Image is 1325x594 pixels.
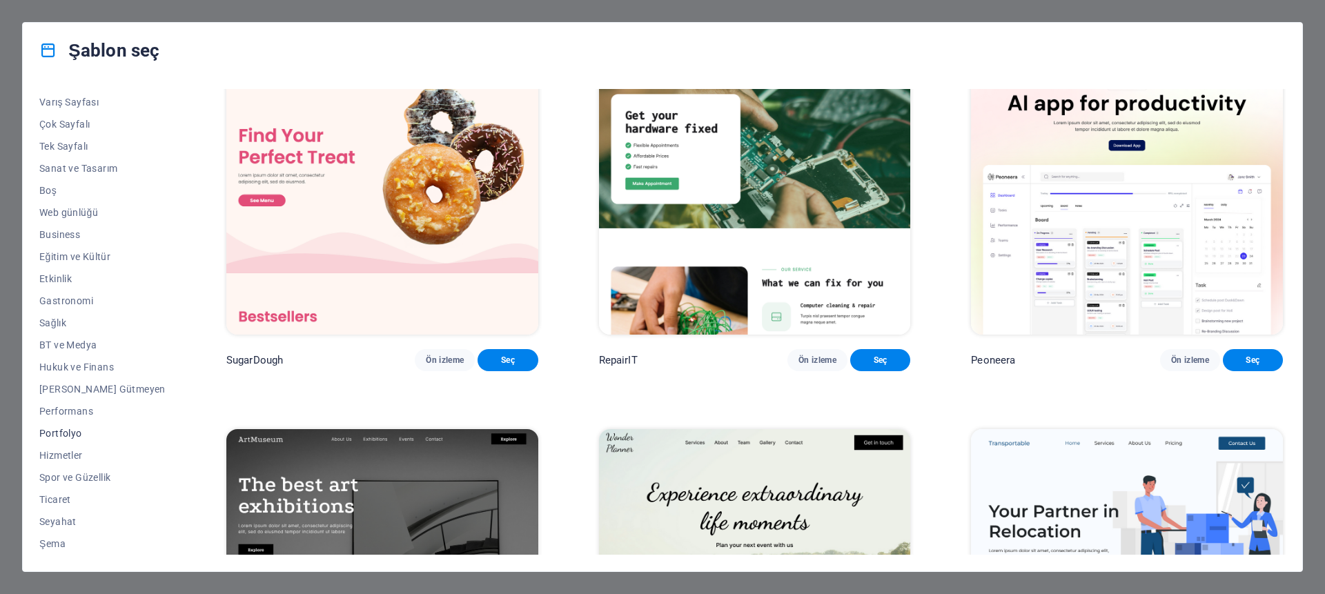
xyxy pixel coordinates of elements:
span: Hukuk ve Finans [39,362,166,373]
button: Varış Sayfası [39,91,166,113]
span: Sağlık [39,317,166,328]
span: Varış Sayfası [39,97,166,108]
p: SugarDough [226,353,283,367]
button: Portfolyo [39,422,166,444]
button: Performans [39,400,166,422]
button: Tek Sayfalı [39,135,166,157]
button: Business [39,224,166,246]
span: Seyahat [39,516,166,527]
span: Gastronomi [39,295,166,306]
button: Hukuk ve Finans [39,356,166,378]
img: SugarDough [226,48,538,335]
button: Etkinlik [39,268,166,290]
span: Ön izleme [798,355,836,366]
button: Hizmetler [39,444,166,466]
button: Eğitim ve Kültür [39,246,166,268]
img: Peoneera [971,48,1283,335]
p: RepairIT [599,353,638,367]
button: Gastronomi [39,290,166,312]
span: Boş [39,185,166,196]
button: Seç [478,349,538,371]
button: Seç [1223,349,1283,371]
span: Tek Sayfalı [39,141,166,152]
span: [PERSON_NAME] Gütmeyen [39,384,166,395]
button: Şema [39,533,166,555]
button: Ön izleme [415,349,475,371]
span: Hizmetler [39,450,166,461]
span: Seç [489,355,527,366]
button: Boş [39,179,166,201]
button: Çok Sayfalı [39,113,166,135]
span: Çok Sayfalı [39,119,166,130]
button: Ticaret [39,488,166,511]
span: Şema [39,538,166,549]
span: Seç [1234,355,1272,366]
button: Seyahat [39,511,166,533]
span: Ön izleme [426,355,464,366]
span: Eğitim ve Kültür [39,251,166,262]
span: BT ve Medya [39,339,166,350]
span: Sanat ve Tasarım [39,163,166,174]
button: Web günlüğü [39,201,166,224]
span: Business [39,229,166,240]
span: Etkinlik [39,273,166,284]
button: Seç [850,349,910,371]
button: [PERSON_NAME] Gütmeyen [39,378,166,400]
span: Performans [39,406,166,417]
button: Ön izleme [1160,349,1220,371]
button: Sağlık [39,312,166,334]
span: Seç [861,355,899,366]
img: RepairIT [599,48,911,335]
button: Ön izleme [787,349,847,371]
span: Ticaret [39,494,166,505]
span: Spor ve Güzellik [39,472,166,483]
button: Sanat ve Tasarım [39,157,166,179]
h4: Şablon seç [39,39,159,61]
span: Portfolyo [39,428,166,439]
span: Web günlüğü [39,207,166,218]
button: BT ve Medya [39,334,166,356]
p: Peoneera [971,353,1015,367]
button: Spor ve Güzellik [39,466,166,488]
span: Ön izleme [1171,355,1209,366]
